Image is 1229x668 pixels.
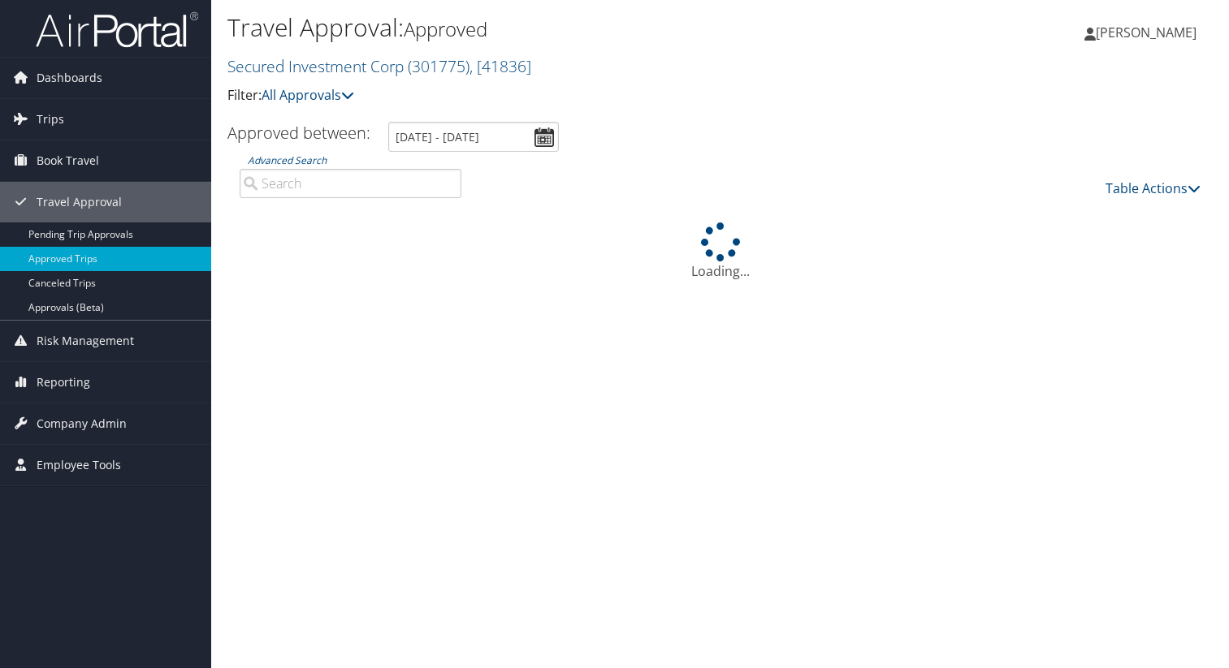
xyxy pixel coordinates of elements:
span: Company Admin [37,403,127,444]
a: [PERSON_NAME] [1084,8,1213,57]
span: Employee Tools [37,445,121,485]
div: Loading... [227,222,1213,281]
small: Approved [404,15,487,42]
a: Advanced Search [248,153,327,167]
span: Dashboards [37,58,102,98]
span: Trips [37,99,64,140]
a: Secured Investment Corp [227,55,531,77]
span: Risk Management [37,321,134,361]
span: Book Travel [37,140,99,181]
span: , [ 41836 ] [470,55,531,77]
span: Reporting [37,362,90,403]
a: Table Actions [1106,179,1201,197]
input: [DATE] - [DATE] [388,122,559,152]
span: Travel Approval [37,182,122,222]
a: All Approvals [262,86,354,104]
h1: Travel Approval: [227,11,885,45]
input: Advanced Search [240,169,461,198]
p: Filter: [227,85,885,106]
img: airportal-logo.png [36,11,198,49]
span: ( 301775 ) [408,55,470,77]
span: [PERSON_NAME] [1096,24,1197,41]
h3: Approved between: [227,122,370,144]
